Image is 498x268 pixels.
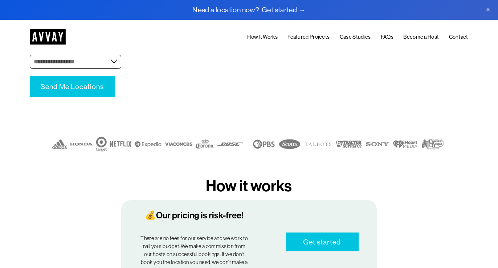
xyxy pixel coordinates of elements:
a: Contact [449,32,468,41]
a: Featured Projects [287,32,330,41]
button: Send Me LocationsSend Me Locations [30,76,115,97]
a: Become a Host [403,32,439,41]
h3: How it works [158,177,340,196]
a: Get started [286,233,359,251]
img: AVVAY - The First Nationwide Location Scouting Co. [30,29,66,45]
a: How It Works [247,32,278,41]
select: Select Closest City [30,55,121,69]
a: FAQs [381,32,393,41]
a: Case Studies [340,32,371,41]
span: Send Me Locations [41,83,104,91]
h4: 💰Our pricing is risk-free! [139,210,249,221]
